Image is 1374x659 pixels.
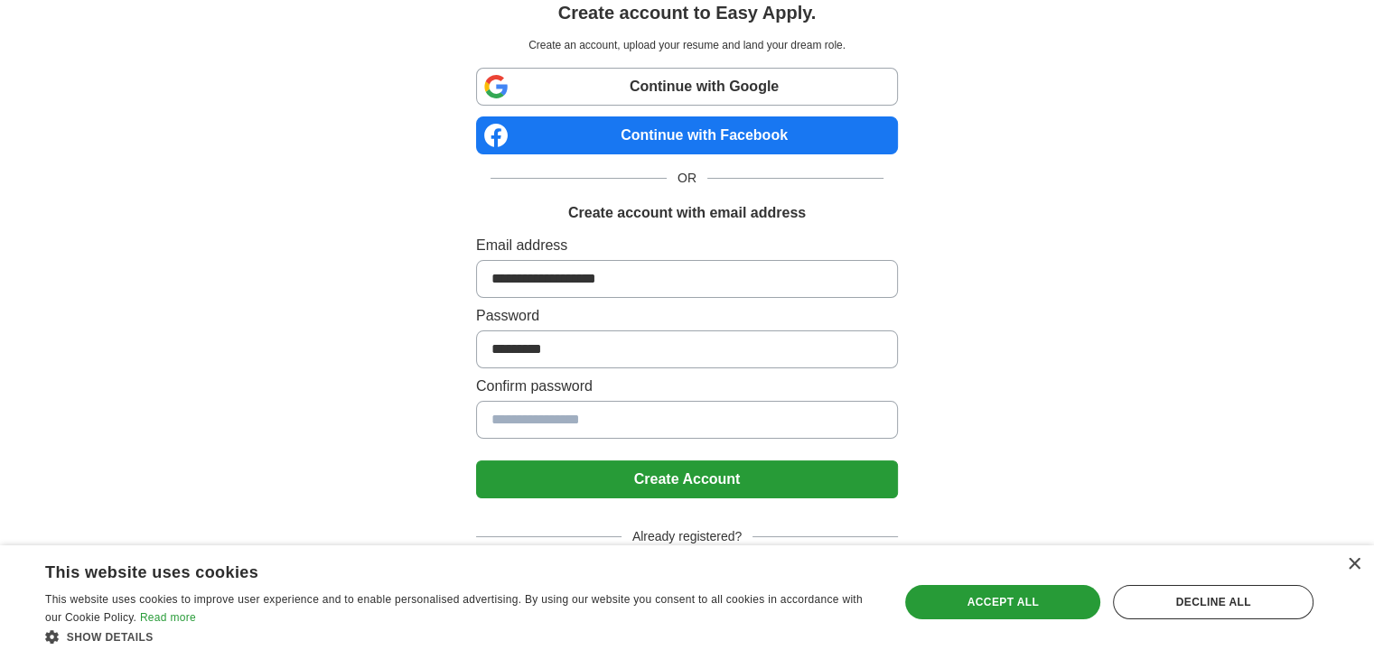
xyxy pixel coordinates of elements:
div: Close [1347,558,1360,571]
span: Already registered? [622,527,752,546]
label: Email address [476,235,898,256]
span: OR [667,169,707,188]
div: Show details [45,627,874,645]
label: Confirm password [476,376,898,397]
label: Password [476,305,898,327]
a: Read more, opens a new window [140,611,196,624]
button: Create Account [476,460,898,498]
a: Continue with Facebook [476,116,898,154]
p: Create an account, upload your resume and land your dream role. [480,37,894,53]
h1: Create account with email address [568,202,806,224]
div: Decline all [1113,585,1313,619]
span: This website uses cookies to improve user experience and to enable personalised advertising. By u... [45,593,863,624]
span: Show details [67,631,154,644]
a: Continue with Google [476,68,898,106]
div: Accept all [905,585,1100,619]
div: This website uses cookies [45,556,828,583]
